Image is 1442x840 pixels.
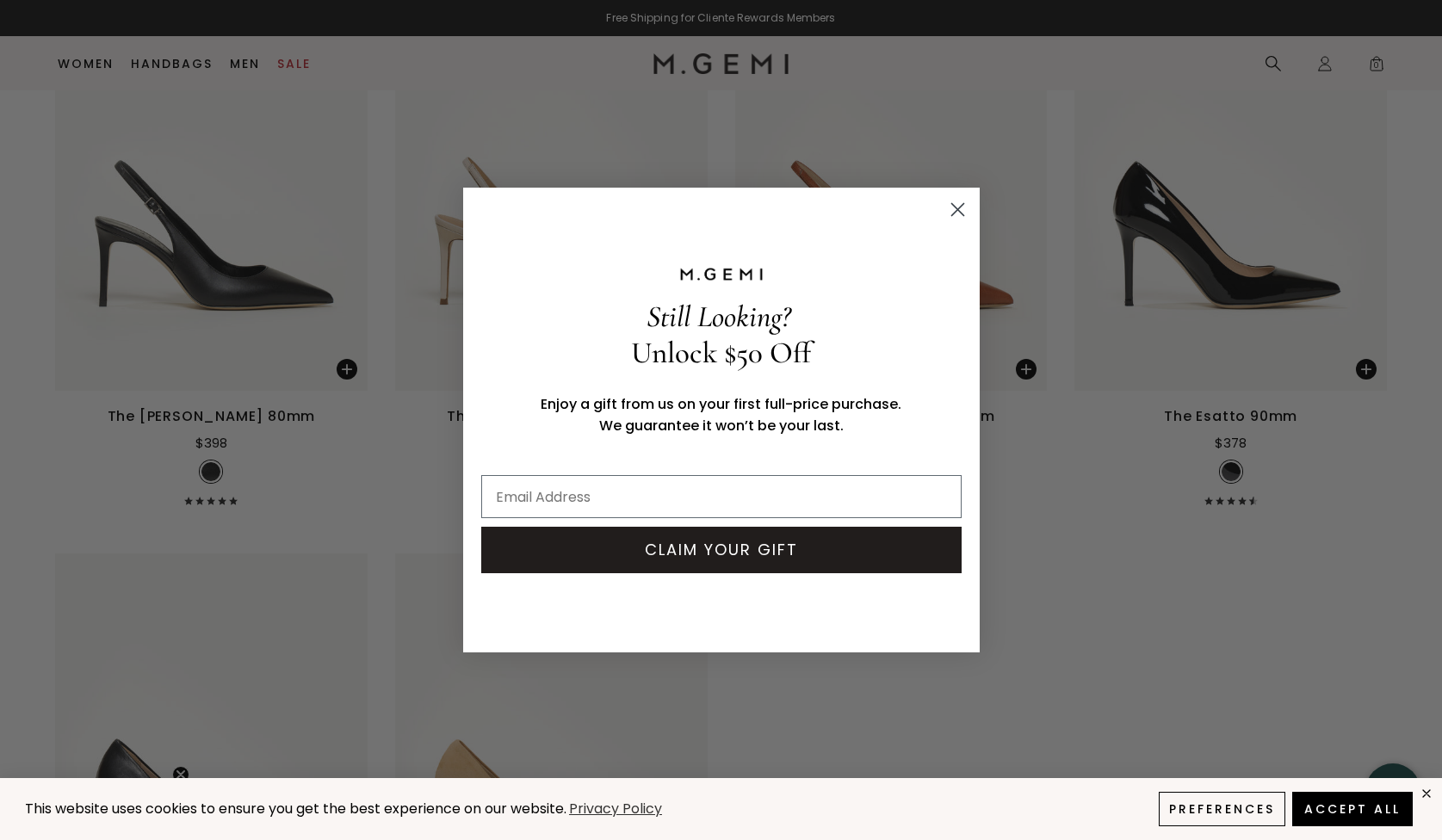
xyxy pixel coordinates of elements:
[943,195,973,225] button: Close dialog
[1159,792,1285,826] button: Preferences
[481,475,962,518] input: Email Address
[647,299,790,335] span: Still Looking?
[631,335,811,371] span: Unlock $50 Off
[566,799,665,820] a: Privacy Policy (opens in a new tab)
[1292,792,1413,826] button: Accept All
[481,527,962,573] button: CLAIM YOUR GIFT
[541,394,901,435] span: Enjoy a gift from us on your first full-price purchase. We guarantee it won’t be your last.
[678,267,764,282] img: M.GEMI
[1420,787,1433,800] div: close
[25,799,566,818] span: This website uses cookies to ensure you get the best experience on our website.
